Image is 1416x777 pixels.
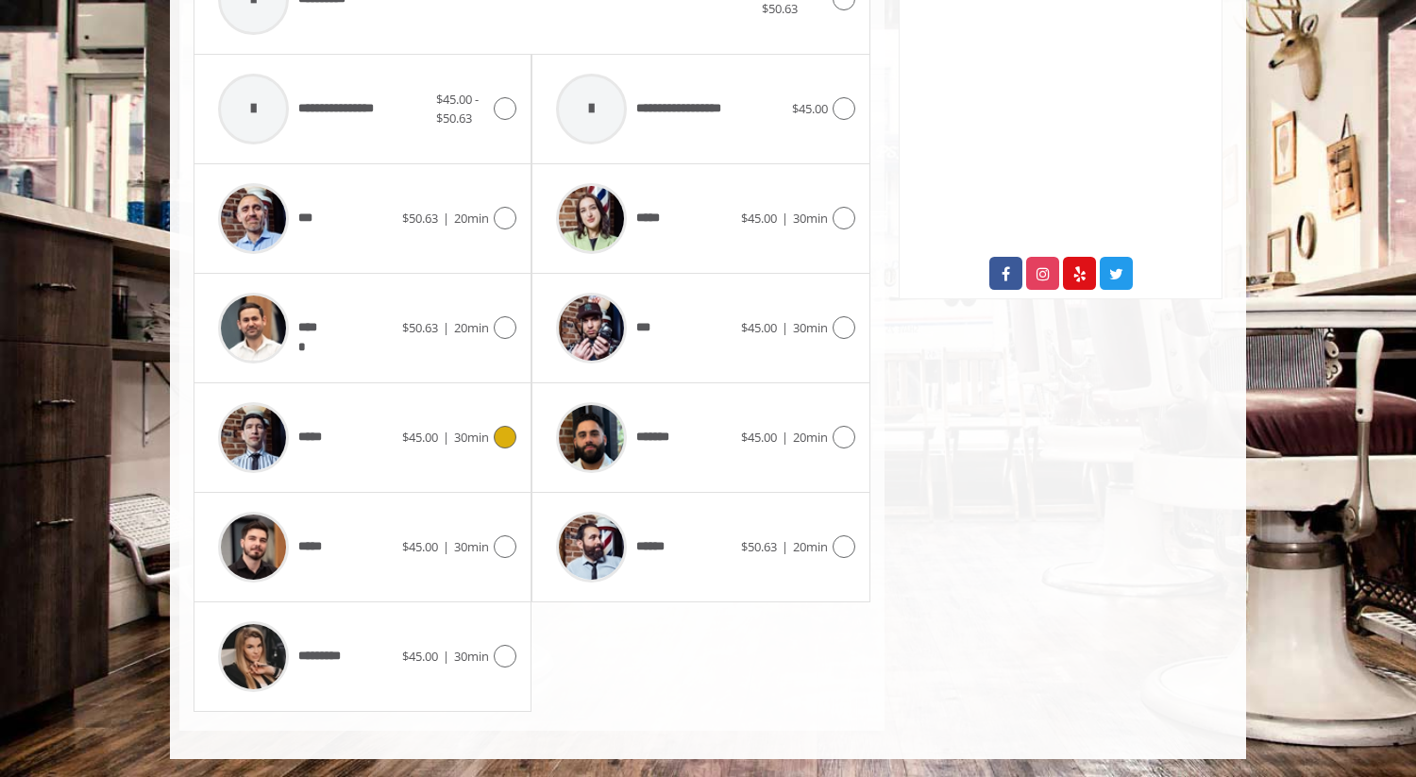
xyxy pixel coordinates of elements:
span: 30min [793,319,828,336]
span: $45.00 [741,319,777,336]
span: $50.63 [741,538,777,555]
span: | [782,210,788,227]
span: | [443,210,449,227]
span: $45.00 [741,429,777,446]
span: $45.00 [402,648,438,665]
span: | [782,319,788,336]
span: | [782,429,788,446]
span: 20min [793,429,828,446]
span: $45.00 [741,210,777,227]
span: 30min [454,429,489,446]
span: $45.00 [792,100,828,117]
span: | [443,538,449,555]
span: $45.00 [402,429,438,446]
span: | [782,538,788,555]
span: 20min [454,210,489,227]
span: | [443,319,449,336]
span: 30min [454,648,489,665]
span: | [443,429,449,446]
span: | [443,648,449,665]
span: $45.00 [402,538,438,555]
span: $45.00 - $50.63 [436,91,479,127]
span: 20min [793,538,828,555]
span: 30min [793,210,828,227]
span: 20min [454,319,489,336]
span: 30min [454,538,489,555]
span: $50.63 [402,319,438,336]
span: $50.63 [402,210,438,227]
